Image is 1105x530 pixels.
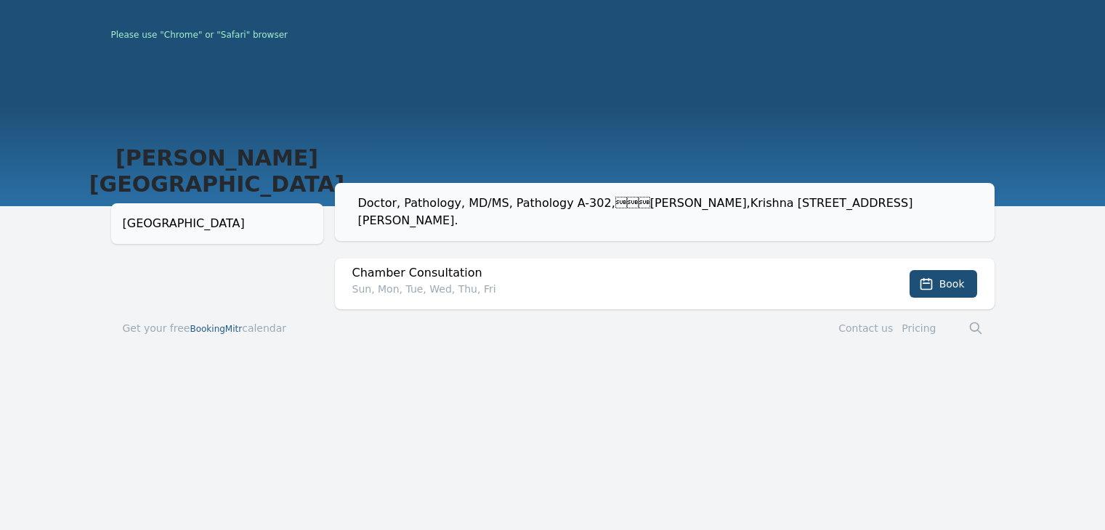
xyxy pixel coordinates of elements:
button: Book [910,270,977,298]
h1: [PERSON_NAME][GEOGRAPHIC_DATA] [111,145,323,197]
h2: Chamber Consultation [352,264,846,282]
div: [GEOGRAPHIC_DATA] [123,215,312,232]
p: Sun, Mon, Tue, Wed, Thu, Fri [352,282,846,296]
a: Contact us [838,322,893,334]
span: Book [939,277,965,291]
span: BookingMitr [190,324,242,334]
div: Doctor, Pathology, MD/MS, Pathology A-302,[PERSON_NAME],Krishna [STREET_ADDRESS][PERSON_NAME]. [358,195,983,229]
a: Pricing [902,322,936,334]
a: Get your freeBookingMitrcalendar [123,321,287,335]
